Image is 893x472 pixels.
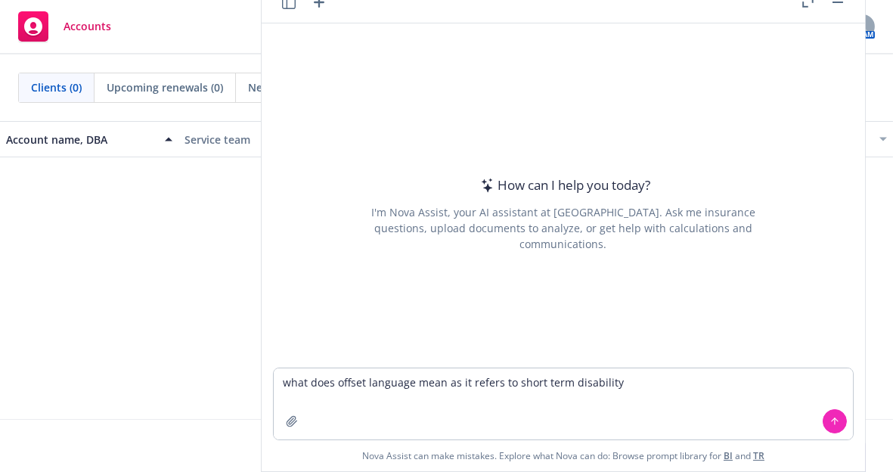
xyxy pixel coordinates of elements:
[31,79,82,95] span: Clients (0)
[178,121,357,157] button: Service team
[184,132,351,147] div: Service team
[268,440,859,471] span: Nova Assist can make mistakes. Explore what Nova can do: Browse prompt library for and
[248,79,346,95] span: New businesses (0)
[107,79,223,95] span: Upcoming renewals (0)
[351,204,776,252] div: I'm Nova Assist, your AI assistant at [GEOGRAPHIC_DATA]. Ask me insurance questions, upload docum...
[274,368,853,439] textarea: what does offset language mean as it refers to short term disability
[753,449,764,462] a: TR
[724,449,733,462] a: BI
[6,132,156,147] div: Account name, DBA
[12,5,117,48] a: Accounts
[64,20,111,33] span: Accounts
[476,175,650,195] div: How can I help you today?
